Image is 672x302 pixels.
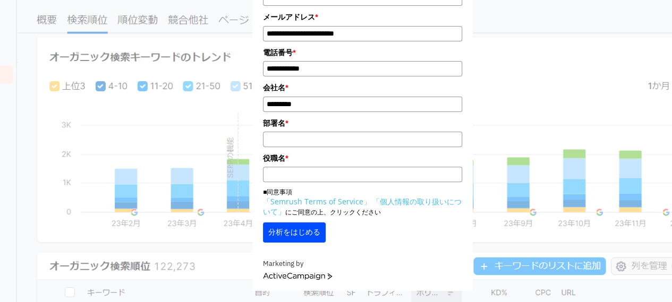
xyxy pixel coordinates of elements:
button: 分析をはじめる [263,222,326,243]
label: 役職名 [263,152,462,164]
a: 「個人情報の取り扱いについて」 [263,196,462,217]
label: 電話番号 [263,47,462,58]
div: Marketing by [263,258,462,270]
p: ■同意事項 にご同意の上、クリックください [263,187,462,217]
label: メールアドレス [263,11,462,23]
label: 会社名 [263,82,462,93]
a: 「Semrush Terms of Service」 [263,196,371,206]
label: 部署名 [263,117,462,129]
